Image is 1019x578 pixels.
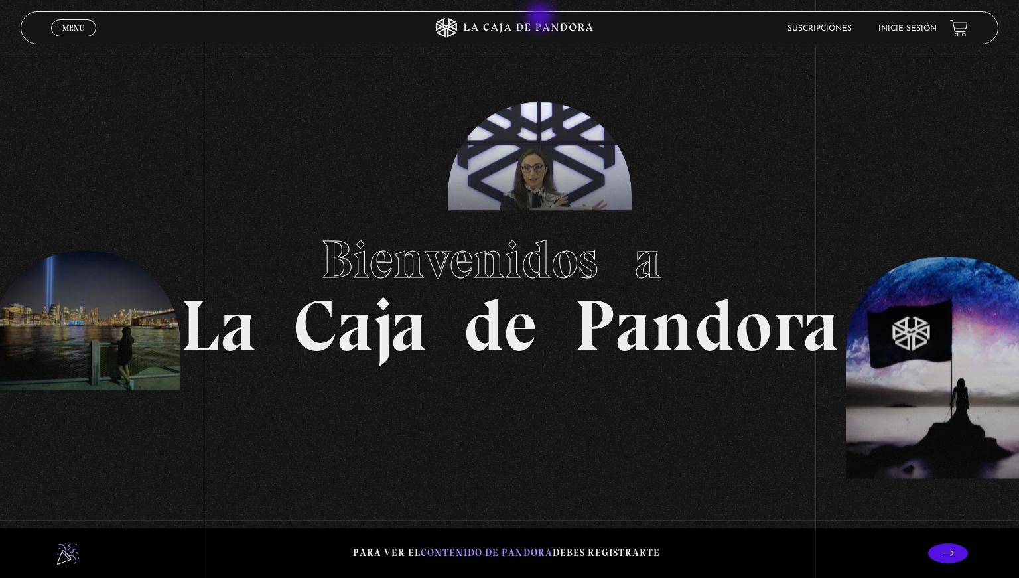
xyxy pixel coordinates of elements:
[58,35,90,44] span: Cerrar
[180,216,839,362] h1: La Caja de Pandora
[787,25,852,33] a: Suscripciones
[321,228,698,291] span: Bienvenidos a
[878,25,937,33] a: Inicie sesión
[62,24,84,32] span: Menu
[421,547,553,559] span: contenido de Pandora
[950,19,968,37] a: View your shopping cart
[353,544,660,562] p: Para ver el debes registrarte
